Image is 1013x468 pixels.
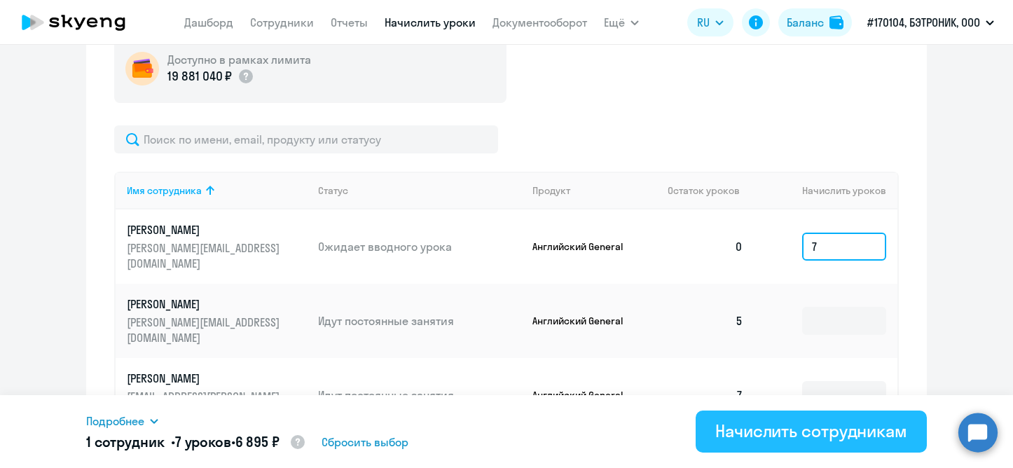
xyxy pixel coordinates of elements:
[492,15,587,29] a: Документооборот
[127,240,284,271] p: [PERSON_NAME][EMAIL_ADDRESS][DOMAIN_NAME]
[668,184,740,197] span: Остаток уроков
[532,315,638,327] p: Английский General
[532,240,638,253] p: Английский General
[167,52,311,67] h5: Доступно в рамках лимита
[184,15,233,29] a: Дашборд
[687,8,733,36] button: RU
[668,184,754,197] div: Остаток уроков
[656,284,754,358] td: 5
[715,420,907,442] div: Начислить сотрудникам
[114,125,498,153] input: Поиск по имени, email, продукту или статусу
[322,434,408,450] span: Сбросить выбор
[127,184,307,197] div: Имя сотрудника
[532,184,570,197] div: Продукт
[532,389,638,401] p: Английский General
[787,14,824,31] div: Баланс
[604,14,625,31] span: Ещё
[778,8,852,36] button: Балансbalance
[125,52,159,85] img: wallet-circle.png
[318,387,521,403] p: Идут постоянные занятия
[250,15,314,29] a: Сотрудники
[318,184,521,197] div: Статус
[127,371,284,386] p: [PERSON_NAME]
[318,184,348,197] div: Статус
[318,239,521,254] p: Ожидает вводного урока
[318,313,521,329] p: Идут постоянные занятия
[127,315,284,345] p: [PERSON_NAME][EMAIL_ADDRESS][DOMAIN_NAME]
[86,413,144,429] span: Подробнее
[127,184,202,197] div: Имя сотрудника
[167,67,232,85] p: 19 881 040 ₽
[235,433,280,450] span: 6 895 ₽
[175,433,231,450] span: 7 уроков
[385,15,476,29] a: Начислить уроки
[331,15,368,29] a: Отчеты
[127,296,284,312] p: [PERSON_NAME]
[656,209,754,284] td: 0
[604,8,639,36] button: Ещё
[127,296,307,345] a: [PERSON_NAME][PERSON_NAME][EMAIL_ADDRESS][DOMAIN_NAME]
[860,6,1001,39] button: #170104, БЭТРОНИК, ООО
[127,222,284,238] p: [PERSON_NAME]
[532,184,657,197] div: Продукт
[656,358,754,432] td: 7
[127,371,307,420] a: [PERSON_NAME][EMAIL_ADDRESS][PERSON_NAME][DOMAIN_NAME]
[867,14,980,31] p: #170104, БЭТРОНИК, ООО
[696,411,927,453] button: Начислить сотрудникам
[127,389,284,420] p: [EMAIL_ADDRESS][PERSON_NAME][DOMAIN_NAME]
[697,14,710,31] span: RU
[754,172,897,209] th: Начислить уроков
[86,432,306,453] h5: 1 сотрудник • •
[829,15,843,29] img: balance
[127,222,307,271] a: [PERSON_NAME][PERSON_NAME][EMAIL_ADDRESS][DOMAIN_NAME]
